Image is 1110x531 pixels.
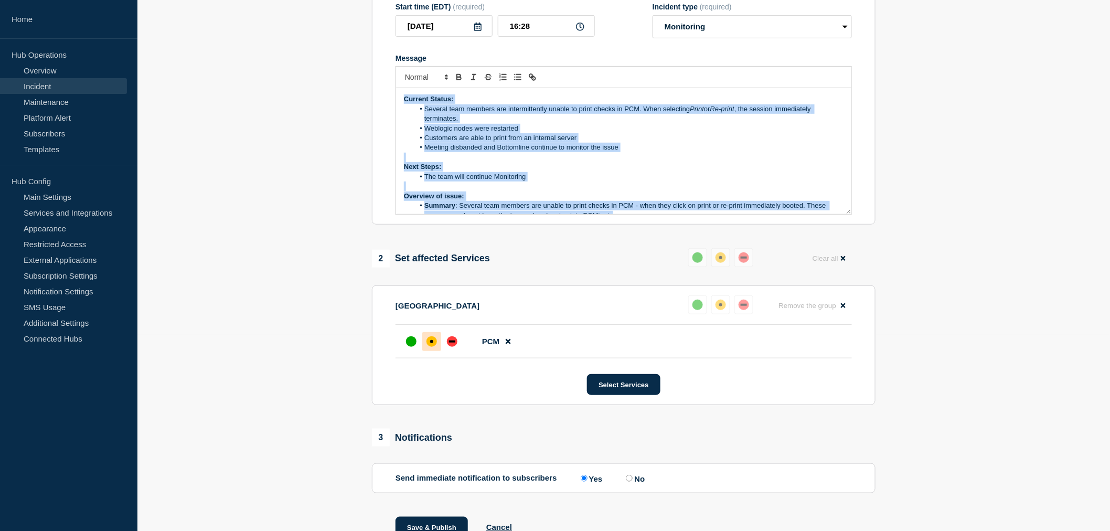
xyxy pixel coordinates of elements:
[711,295,730,314] button: affected
[414,104,844,124] li: Several team members are intermittently unable to print checks in PCM. When selecting or , the se...
[578,473,603,483] label: Yes
[626,475,633,482] input: No
[396,3,595,11] div: Start time (EDT)
[414,201,844,220] li: : Several team members are unable to print checks in PCM - when they click on print or re-print i...
[692,252,703,263] div: up
[482,337,499,346] span: PCM
[700,3,732,11] span: (required)
[396,473,557,483] p: Send immediate notification to subscribers
[447,336,457,347] div: down
[414,143,844,152] li: Meeting disbanded and Bottomline continue to monitor the issue
[716,252,726,263] div: affected
[424,201,455,209] strong: Summary
[372,250,490,268] div: Set affected Services
[623,473,645,483] label: No
[452,71,466,83] button: Toggle bold text
[653,3,852,11] div: Incident type
[414,172,844,182] li: The team will continue Monitoring
[404,163,442,171] strong: Next Steps:
[711,248,730,267] button: affected
[525,71,540,83] button: Toggle link
[734,295,753,314] button: down
[739,300,749,310] div: down
[414,133,844,143] li: Customers are able to print from an internal server
[710,105,734,113] em: Re-print
[587,374,660,395] button: Select Services
[772,295,852,316] button: Remove the group
[688,248,707,267] button: up
[396,15,493,37] input: YYYY-MM-DD
[453,3,485,11] span: (required)
[692,300,703,310] div: up
[498,15,595,37] input: HH:MM
[396,88,851,214] div: Message
[404,95,454,103] strong: Current Status:
[688,295,707,314] button: up
[372,429,452,447] div: Notifications
[414,124,844,133] li: Weblogic nodes were restarted
[406,336,417,347] div: up
[466,71,481,83] button: Toggle italic text
[716,300,726,310] div: affected
[806,248,852,269] button: Clear all
[581,475,588,482] input: Yes
[496,71,510,83] button: Toggle ordered list
[396,301,479,310] p: [GEOGRAPHIC_DATA]
[739,252,749,263] div: down
[690,105,705,113] em: Print
[778,302,836,310] span: Remove the group
[400,71,452,83] span: Font size
[510,71,525,83] button: Toggle bulleted list
[396,54,852,62] div: Message
[426,336,437,347] div: affected
[653,15,852,38] select: Incident type
[372,250,390,268] span: 2
[734,248,753,267] button: down
[372,429,390,447] span: 3
[396,473,852,483] div: Send immediate notification to subscribers
[404,192,464,200] strong: Overview of issue:
[481,71,496,83] button: Toggle strikethrough text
